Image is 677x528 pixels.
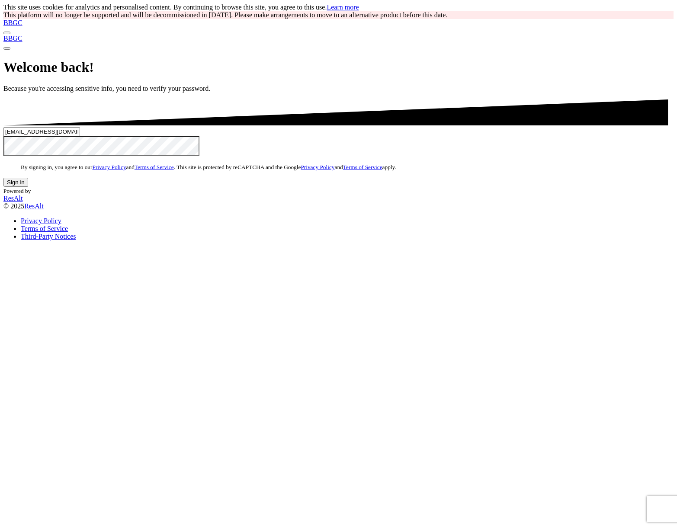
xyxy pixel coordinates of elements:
[21,225,68,232] a: Terms of Service
[21,233,76,240] a: Third-Party Notices
[3,178,28,187] button: Sign in
[3,202,674,210] div: © 2025
[3,188,31,194] small: Powered by
[3,195,674,202] a: ResAlt
[343,164,382,170] a: Terms of Service
[3,32,10,34] button: Toggle navigation
[3,19,674,27] a: BBGC
[21,164,396,170] small: By signing in, you agree to our and . This site is protected by reCAPTCHA and the Google and apply.
[3,59,674,75] h1: Welcome back!
[327,3,359,11] a: Learn more about cookies
[24,202,43,210] a: ResAlt
[301,164,334,170] a: Privacy Policy
[3,127,80,136] input: Username
[3,11,447,19] span: This platform will no longer be supported and will be decommissioned in [DATE]. Please make arran...
[3,3,359,11] span: This site uses cookies for analytics and personalised content. By continuing to browse this site,...
[3,85,674,93] p: Because you're accessing sensitive info, you need to verify your password.
[3,35,674,42] a: BBGC
[21,217,61,224] a: Privacy Policy
[92,164,126,170] a: Privacy Policy
[135,164,174,170] a: Terms of Service
[3,47,10,50] button: Toggle sidenav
